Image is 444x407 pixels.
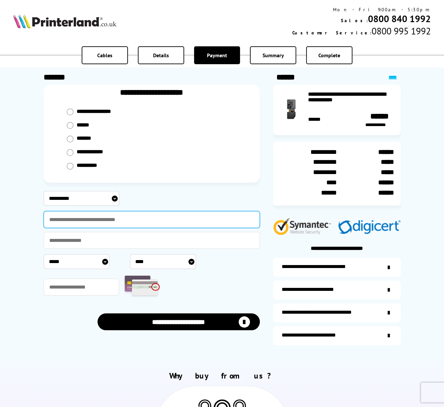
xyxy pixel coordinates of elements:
a: items-arrive [273,281,401,299]
img: Printerland Logo [13,14,116,28]
span: Payment [207,52,227,59]
span: Customer Service: [292,30,372,36]
div: Mon - Fri 9:00am - 5:30pm [292,7,431,13]
span: Summary [262,52,284,59]
a: additional-cables [273,303,401,322]
a: 0800 840 1992 [368,13,431,25]
span: Details [153,52,169,59]
a: secure-website [273,326,401,345]
h2: Why buy from us? [13,371,430,381]
span: Cables [97,52,112,59]
span: Complete [318,52,340,59]
span: Sales: [341,18,368,23]
a: additional-ink [273,258,401,277]
span: 0800 995 1992 [372,25,431,37]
